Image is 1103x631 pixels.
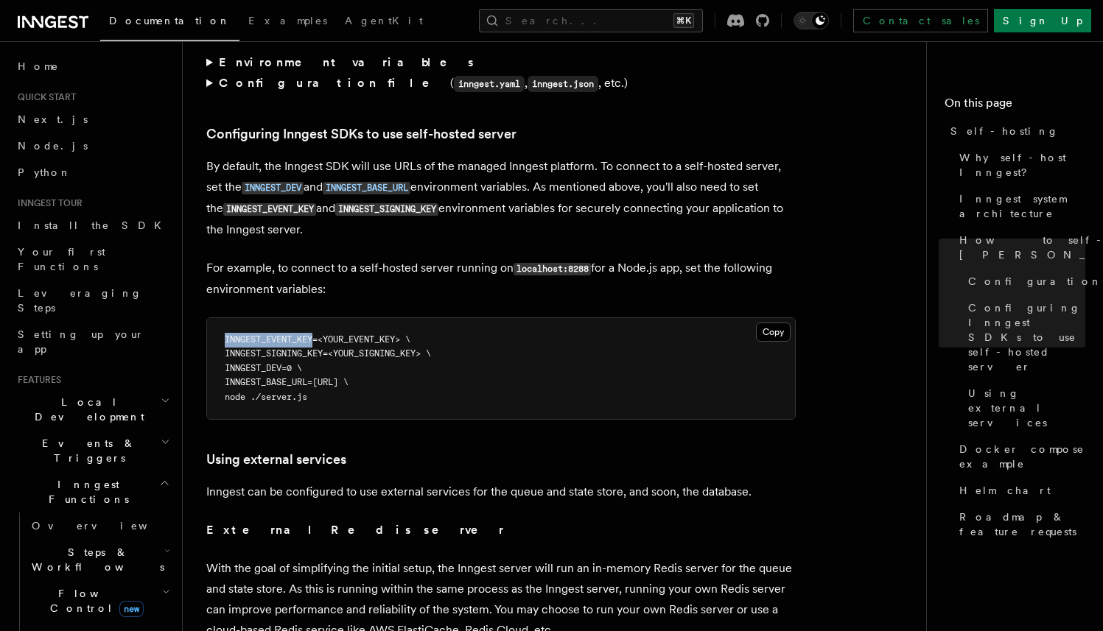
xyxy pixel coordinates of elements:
a: Documentation [100,4,239,41]
summary: Environment variables [206,52,796,73]
a: How to self-host [PERSON_NAME] [953,227,1085,268]
strong: Configuration file [219,76,450,90]
button: Toggle dark mode [794,12,829,29]
span: new [119,601,144,617]
code: INNGEST_EVENT_KEY [223,203,316,216]
kbd: ⌘K [673,13,694,28]
a: Configuring Inngest SDKs to use self-hosted server [206,124,517,144]
span: Docker compose example [959,442,1085,471]
a: Inngest system architecture [953,186,1085,227]
span: INNGEST_BASE_URL=[URL] \ [225,377,349,387]
span: Documentation [109,15,231,27]
span: node ./server.js [225,392,307,402]
span: Install the SDK [18,219,170,231]
a: Why self-host Inngest? [953,144,1085,186]
span: AgentKit [345,15,423,27]
a: Sign Up [994,9,1091,32]
span: INNGEST_EVENT_KEY=<YOUR_EVENT_KEY> \ [225,334,410,345]
button: Inngest Functions [12,471,173,512]
a: Contact sales [853,9,988,32]
h4: On this page [945,94,1085,118]
a: Node.js [12,133,173,159]
a: INNGEST_BASE_URL [323,180,410,194]
span: Configuring Inngest SDKs to use self-hosted server [968,300,1085,374]
span: Inngest Functions [12,477,159,507]
span: Overview [32,520,183,532]
span: Home [18,59,59,74]
span: Local Development [12,395,161,424]
span: Configuration [968,274,1102,289]
span: Examples [248,15,327,27]
button: Events & Triggers [12,430,173,471]
a: Next.js [12,106,173,133]
code: inngest.yaml [454,76,525,92]
a: Using external services [206,449,346,470]
a: Setting up your app [12,321,173,362]
span: Events & Triggers [12,436,161,465]
span: Flow Control [26,586,162,616]
span: Your first Functions [18,246,105,272]
a: Configuration [962,268,1085,295]
button: Search...⌘K [479,9,703,32]
a: Using external services [962,380,1085,436]
span: Python [18,166,71,178]
button: Copy [756,322,791,342]
a: Overview [26,512,173,539]
p: Inngest can be configured to use external services for the queue and state store, and soon, the d... [206,482,796,502]
a: Self-hosting [945,118,1085,144]
p: For example, to connect to a self-hosted server running on for a Node.js app, set the following e... [206,258,796,300]
a: AgentKit [336,4,432,40]
code: inngest.json [528,76,598,92]
a: Home [12,53,173,80]
code: INNGEST_SIGNING_KEY [335,203,438,216]
span: Using external services [968,386,1085,430]
button: Local Development [12,389,173,430]
code: INNGEST_DEV [242,182,304,194]
a: Install the SDK [12,212,173,239]
button: Steps & Workflows [26,539,173,580]
span: Steps & Workflows [26,545,164,574]
span: Inngest system architecture [959,191,1085,221]
span: Leveraging Steps [18,287,142,314]
code: localhost:8288 [514,263,591,275]
span: Inngest tour [12,197,83,209]
a: Leveraging Steps [12,280,173,321]
summary: Configuration file(inngest.yaml,inngest.json, etc.) [206,73,796,94]
a: Examples [239,4,336,40]
a: Your first Functions [12,239,173,280]
code: INNGEST_BASE_URL [323,182,410,194]
span: Why self-host Inngest? [959,150,1085,180]
span: Node.js [18,140,88,152]
a: Python [12,159,173,186]
span: INNGEST_SIGNING_KEY=<YOUR_SIGNING_KEY> \ [225,348,431,359]
span: Features [12,374,61,386]
strong: External Redis server [206,523,504,537]
span: INNGEST_DEV=0 \ [225,363,302,373]
span: Setting up your app [18,328,144,355]
span: Next.js [18,113,88,125]
span: Helm chart [959,483,1051,498]
a: Docker compose example [953,436,1085,477]
a: Helm chart [953,477,1085,504]
a: Roadmap & feature requests [953,504,1085,545]
span: Quick start [12,91,76,103]
a: Configuring Inngest SDKs to use self-hosted server [962,295,1085,380]
strong: Environment variables [219,55,476,69]
span: Self-hosting [950,124,1059,138]
p: By default, the Inngest SDK will use URLs of the managed Inngest platform. To connect to a self-h... [206,156,796,240]
button: Flow Controlnew [26,580,173,621]
a: INNGEST_DEV [242,180,304,194]
span: Roadmap & feature requests [959,510,1085,539]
